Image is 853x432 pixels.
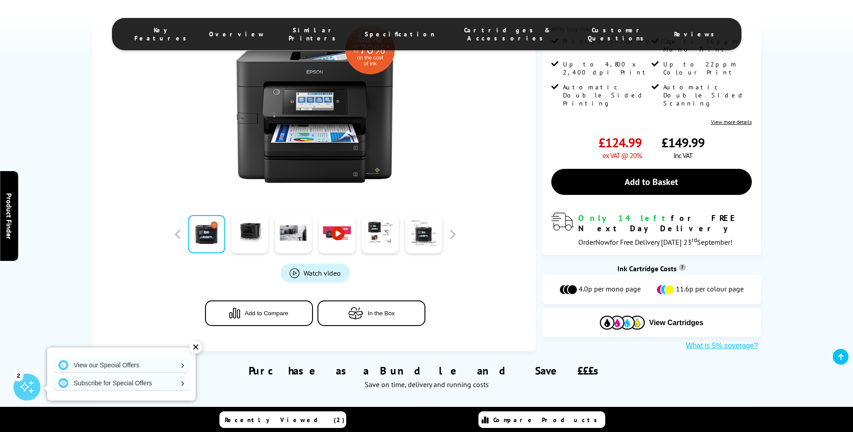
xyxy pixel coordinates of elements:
[663,60,750,76] span: Up to 22ppm Colour Print
[661,134,705,151] span: £149.99
[134,26,191,42] span: Key Features
[679,264,686,271] sup: Cost per page
[711,119,752,125] a: View more details
[595,238,610,247] span: Now
[219,411,346,428] a: Recently Viewed (2)
[674,30,719,38] span: Reviews
[365,30,435,38] span: Specification
[317,300,425,326] button: In the Box
[103,380,749,389] div: Save on time, delivery and running costs
[13,370,23,380] div: 2
[4,193,13,239] span: Product Finder
[189,341,202,353] div: ✕
[549,315,754,330] button: View Cartridges
[304,268,341,277] span: Watch video
[283,26,347,42] span: Similar Printers
[578,238,732,247] span: Order for Free Delivery [DATE] 23 September!
[578,213,671,223] span: Only 14 left
[563,60,649,76] span: Up to 4,800 x 2,400 dpi Print
[674,151,692,160] span: inc VAT
[683,341,761,350] button: What is 5% coverage?
[209,30,265,38] span: Overview
[692,236,697,244] sup: rd
[92,350,760,393] div: Purchase as a Bundle and Save £££s
[579,284,641,295] span: 4.0p per mono page
[368,309,395,316] span: In the Box
[227,18,403,194] img: Epson WorkForce Pro WF-4830DTWF
[225,416,345,424] span: Recently Viewed (2)
[551,169,752,195] a: Add to Basket
[580,26,656,42] span: Customer Questions
[578,213,752,234] div: for FREE Next Day Delivery
[205,300,313,326] button: Add to Compare
[676,284,744,295] span: 11.6p per colour page
[54,358,189,372] a: View our Special Offers
[551,213,752,246] div: modal_delivery
[563,83,649,107] span: Automatic Double Sided Printing
[478,411,605,428] a: Compare Products
[245,309,288,316] span: Add to Compare
[453,26,562,42] span: Cartridges & Accessories
[281,263,350,282] a: Product_All_Videos
[54,376,189,390] a: Subscribe for Special Offers
[542,264,761,273] div: Ink Cartridge Costs
[493,416,602,424] span: Compare Products
[663,83,750,107] span: Automatic Double Sided Scanning
[600,316,645,330] img: Cartridges
[603,151,642,160] span: ex VAT @ 20%
[598,134,642,151] span: £124.99
[649,319,704,327] span: View Cartridges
